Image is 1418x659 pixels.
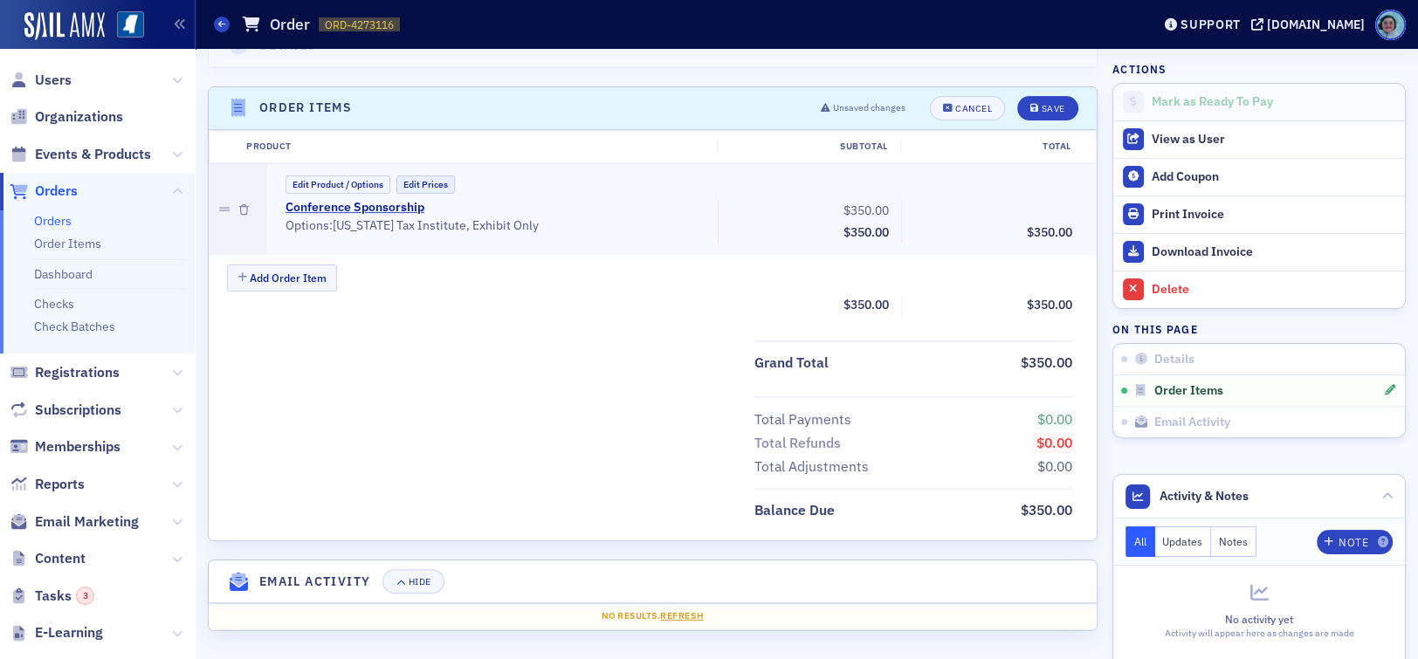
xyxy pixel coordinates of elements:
div: Total Refunds [754,433,841,454]
span: Users [35,71,72,90]
span: $0.00 [1037,457,1072,475]
button: Edit Product / Options [286,175,390,194]
div: [DOMAIN_NAME] [1267,17,1365,32]
span: Unsaved changes [833,101,905,115]
button: Hide [382,569,444,594]
span: Profile [1375,10,1406,40]
button: Note [1317,530,1393,554]
span: $350.00 [843,203,889,218]
div: Note [1339,538,1368,547]
div: Print Invoice [1152,207,1396,223]
div: Cancel [955,104,992,113]
div: Download Invoice [1152,244,1396,260]
a: Email Marketing [10,512,139,532]
button: Save [1017,96,1077,120]
div: Add Coupon [1152,169,1396,185]
a: Organizations [10,107,123,127]
span: Email Marketing [35,512,139,532]
button: All [1125,526,1155,557]
span: Tasks [35,587,94,606]
span: Balance Due [754,500,841,521]
a: Orders [34,213,72,229]
a: E-Learning [10,623,103,642]
span: Organizations [35,107,123,127]
button: View as User [1113,120,1405,158]
a: Users [10,71,72,90]
div: No results. [221,609,1084,623]
div: Mark as Ready To Pay [1152,94,1396,110]
span: Grand Total [754,353,835,374]
span: $350.00 [843,224,889,240]
h4: Actions [1112,61,1167,77]
div: View as User [1152,132,1396,148]
a: Print Invoice [1113,196,1405,233]
button: Delete [1113,271,1405,308]
span: Refresh [660,609,704,621]
span: $0.00 [1037,410,1072,428]
a: Check Batches [34,319,115,334]
button: [DOMAIN_NAME] [1251,18,1371,31]
a: Checks [34,296,74,312]
img: SailAMX [117,11,144,38]
img: SailAMX [24,12,105,40]
a: Tasks3 [10,587,94,606]
button: Cancel [930,96,1005,120]
span: ORD-4273116 [325,17,394,32]
div: Hide [409,577,431,587]
span: Registrations [35,363,120,382]
a: Reports [10,475,85,494]
span: E-Learning [35,623,103,642]
div: Delete [1152,282,1396,298]
a: Conference Sponsorship [286,200,424,216]
a: Dashboard [34,266,93,282]
span: Content [35,549,86,568]
div: Options: [US_STATE] Tax Institute, Exhibit Only [286,218,706,234]
span: Activity & Notes [1160,487,1249,505]
h4: Email Activity [259,573,371,591]
div: Support [1181,17,1241,32]
a: Orders [10,182,78,201]
button: Add Order Item [227,264,337,292]
h4: On this page [1112,321,1406,337]
div: 3 [76,587,94,605]
div: Balance Due [754,500,835,521]
div: Product [234,140,717,154]
div: Grand Total [754,353,829,374]
span: Email Activity [1154,415,1230,430]
div: Total Payments [754,409,851,430]
span: Details [1154,352,1194,367]
span: $350.00 [1027,297,1072,312]
a: Registrations [10,363,120,382]
span: Reports [35,475,85,494]
span: Events & Products [35,145,151,164]
div: No activity yet [1125,611,1393,627]
span: $350.00 [1021,354,1072,371]
button: Updates [1155,526,1212,557]
div: Subtotal [717,140,900,154]
span: $350.00 [1027,224,1072,240]
div: Save [1041,104,1064,113]
a: Events & Products [10,145,151,164]
a: View Homepage [105,11,144,41]
span: Total Refunds [754,433,847,454]
span: Memberships [35,437,120,456]
h1: Order [270,14,310,35]
a: Subscriptions [10,401,121,420]
a: Download Invoice [1113,233,1405,271]
a: Order Items [34,236,101,251]
span: Orders [35,182,78,201]
div: Total [900,140,1084,154]
span: Total Payments [754,409,857,430]
div: Activity will appear here as changes are made [1125,627,1393,641]
button: Add Coupon [1113,158,1405,196]
span: $350.00 [843,297,889,312]
span: Total Adjustments [754,456,875,477]
a: Content [10,549,86,568]
span: Subscriptions [35,401,121,420]
span: $0.00 [1036,434,1072,451]
a: Memberships [10,437,120,456]
button: Notes [1211,526,1256,557]
button: Edit Prices [396,175,455,194]
h4: Order Items [259,99,352,117]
